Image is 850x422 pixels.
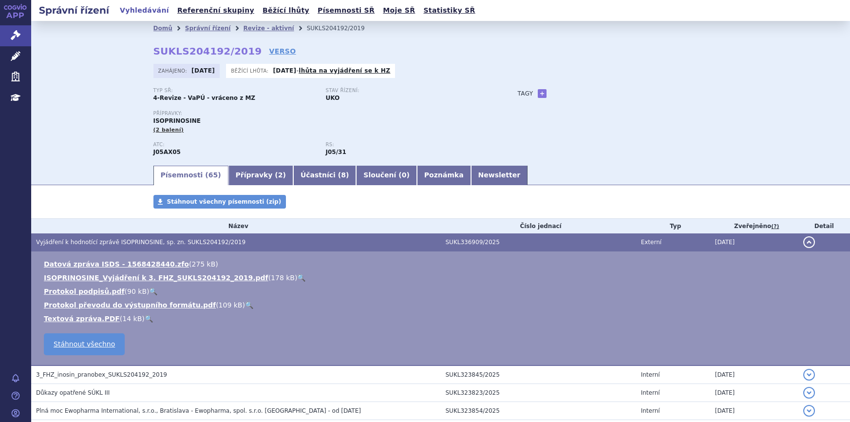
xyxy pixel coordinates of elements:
[273,67,390,75] p: -
[636,219,710,233] th: Typ
[441,365,636,384] td: SUKL323845/2025
[326,88,489,94] p: Stav řízení:
[278,171,283,179] span: 2
[31,3,117,17] h2: Správní řízení
[174,4,257,17] a: Referenční skupiny
[518,88,533,99] h3: Tagy
[641,239,661,246] span: Externí
[44,259,840,269] li: ( )
[341,171,346,179] span: 8
[641,389,660,396] span: Interní
[803,405,815,417] button: detail
[122,315,142,323] span: 14 kB
[44,315,120,323] a: Textová zpráva.PDF
[710,219,798,233] th: Zveřejněno
[44,273,840,283] li: ( )
[153,95,256,101] strong: 4-Revize - VaPÚ - vráceno z MZ
[153,45,262,57] strong: SUKLS204192/2019
[44,274,268,282] a: ISOPRINOSINE_Vyjádření k 3. FHZ_SUKLS204192_2019.pdf
[315,4,378,17] a: Písemnosti SŘ
[44,260,189,268] a: Datová zpráva ISDS - 1568428440.zfo
[127,288,147,295] span: 90 kB
[326,142,489,148] p: RS:
[153,149,181,155] strong: INOSIN PRANOBEX
[271,274,295,282] span: 178 kB
[803,369,815,381] button: detail
[36,389,110,396] span: Důkazy opatřené SÚKL III
[441,384,636,402] td: SUKL323823/2025
[260,4,312,17] a: Běžící lhůty
[44,314,840,324] li: ( )
[158,67,189,75] span: Zahájeno:
[641,407,660,414] span: Interní
[441,402,636,420] td: SUKL323854/2025
[153,166,228,185] a: Písemnosti (65)
[771,223,779,230] abbr: (?)
[380,4,418,17] a: Moje SŘ
[441,219,636,233] th: Číslo jednací
[231,67,270,75] span: Běžící lhůta:
[297,274,305,282] a: 🔍
[153,117,201,124] span: ISOPRINOSINE
[44,301,216,309] a: Protokol převodu do výstupního formátu.pdf
[208,171,218,179] span: 65
[402,171,407,179] span: 0
[710,365,798,384] td: [DATE]
[798,219,850,233] th: Detail
[441,233,636,251] td: SUKL336909/2025
[153,142,316,148] p: ATC:
[44,287,840,296] li: ( )
[191,260,215,268] span: 275 kB
[538,89,547,98] a: +
[243,25,294,32] a: Revize - aktivní
[420,4,478,17] a: Statistiky SŘ
[228,166,293,185] a: Přípravky (2)
[36,239,246,246] span: Vyjádření k hodnotící zprávě ISOPRINOSINE, sp. zn. SUKLS204192/2019
[44,300,840,310] li: ( )
[326,95,340,101] strong: UKO
[44,333,125,355] a: Stáhnout všechno
[44,288,125,295] a: Protokol podpisů.pdf
[356,166,416,185] a: Sloučení (0)
[145,315,153,323] a: 🔍
[273,67,296,74] strong: [DATE]
[153,195,286,209] a: Stáhnout všechny písemnosti (zip)
[299,67,390,74] a: lhůta na vyjádření se k HZ
[149,288,157,295] a: 🔍
[153,88,316,94] p: Typ SŘ:
[293,166,356,185] a: Účastníci (8)
[417,166,471,185] a: Poznámka
[803,387,815,399] button: detail
[31,219,441,233] th: Název
[153,127,184,133] span: (2 balení)
[710,233,798,251] td: [DATE]
[326,149,346,155] strong: inosin pranobex (methisoprinol)
[803,236,815,248] button: detail
[36,407,361,414] span: Plná moc Ewopharma International, s.r.o., Bratislava - Ewopharma, spol. s.r.o. Praha - od 6.5.2025
[167,198,282,205] span: Stáhnout všechny písemnosti (zip)
[471,166,528,185] a: Newsletter
[219,301,243,309] span: 109 kB
[153,111,498,116] p: Přípravky:
[641,371,660,378] span: Interní
[117,4,172,17] a: Vyhledávání
[269,46,296,56] a: VERSO
[245,301,253,309] a: 🔍
[185,25,231,32] a: Správní řízení
[307,21,378,36] li: SUKLS204192/2019
[191,67,215,74] strong: [DATE]
[710,384,798,402] td: [DATE]
[36,371,167,378] span: 3_FHZ_inosin_pranobex_SUKLS204192_2019
[710,402,798,420] td: [DATE]
[153,25,172,32] a: Domů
